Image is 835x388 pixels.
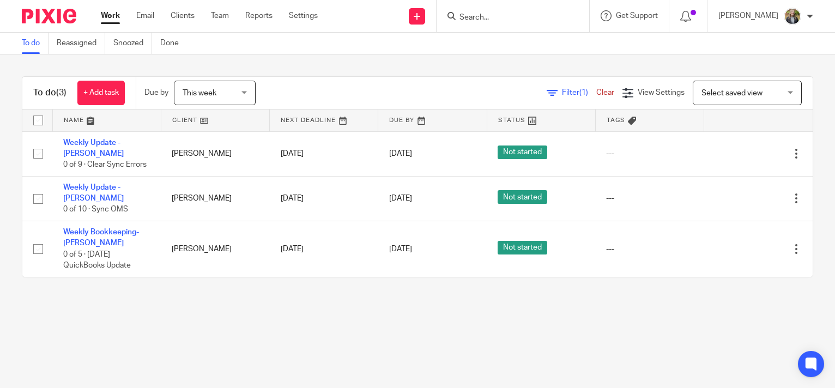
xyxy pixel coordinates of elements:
[606,148,693,159] div: ---
[270,221,378,276] td: [DATE]
[498,190,547,204] span: Not started
[270,176,378,221] td: [DATE]
[63,228,139,247] a: Weekly Bookkeeping- [PERSON_NAME]
[101,10,120,21] a: Work
[289,10,318,21] a: Settings
[389,150,412,157] span: [DATE]
[458,13,556,23] input: Search
[63,251,131,270] span: 0 of 5 · [DATE] QuickBooks Update
[160,33,187,54] a: Done
[701,89,763,97] span: Select saved view
[183,89,216,97] span: This week
[498,241,547,254] span: Not started
[498,145,547,159] span: Not started
[144,87,168,98] p: Due by
[606,244,693,254] div: ---
[638,89,685,96] span: View Settings
[113,33,152,54] a: Snoozed
[389,195,412,202] span: [DATE]
[56,88,66,97] span: (3)
[270,131,378,176] td: [DATE]
[33,87,66,99] h1: To do
[596,89,614,96] a: Clear
[22,33,49,54] a: To do
[161,131,269,176] td: [PERSON_NAME]
[57,33,105,54] a: Reassigned
[161,176,269,221] td: [PERSON_NAME]
[245,10,273,21] a: Reports
[63,139,124,157] a: Weekly Update - [PERSON_NAME]
[161,221,269,276] td: [PERSON_NAME]
[63,161,147,168] span: 0 of 9 · Clear Sync Errors
[606,193,693,204] div: ---
[784,8,801,25] img: image.jpg
[171,10,195,21] a: Clients
[211,10,229,21] a: Team
[607,117,625,123] span: Tags
[579,89,588,96] span: (1)
[562,89,596,96] span: Filter
[63,184,124,202] a: Weekly Update - [PERSON_NAME]
[22,9,76,23] img: Pixie
[718,10,778,21] p: [PERSON_NAME]
[63,206,128,214] span: 0 of 10 · Sync OMS
[389,245,412,253] span: [DATE]
[77,81,125,105] a: + Add task
[136,10,154,21] a: Email
[616,12,658,20] span: Get Support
